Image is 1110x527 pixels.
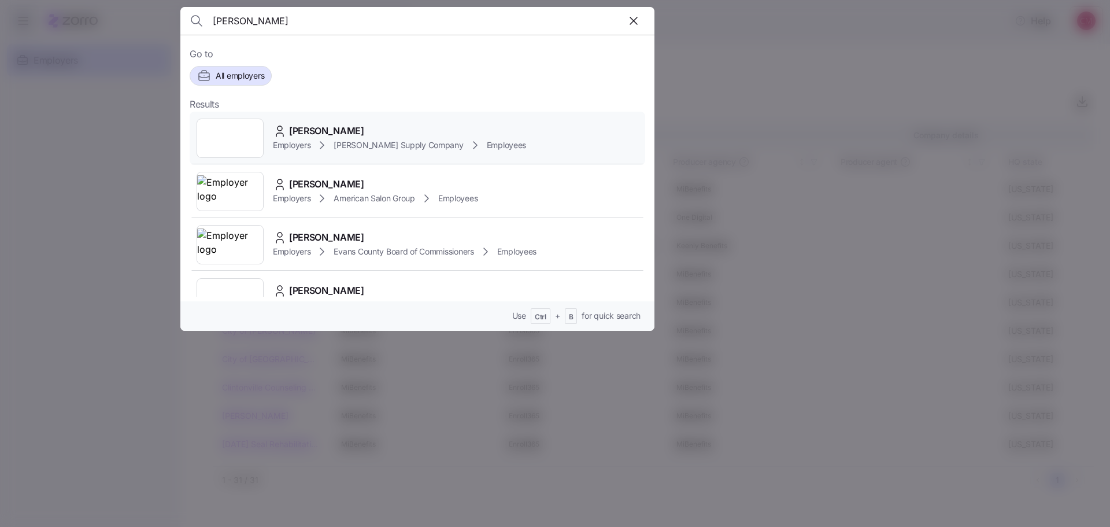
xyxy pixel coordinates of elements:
[273,246,310,257] span: Employers
[197,229,263,261] img: Employer logo
[190,66,272,86] button: All employers
[216,70,264,82] span: All employers
[273,139,310,151] span: Employers
[289,124,364,138] span: [PERSON_NAME]
[487,139,526,151] span: Employees
[190,47,645,61] span: Go to
[289,230,364,245] span: [PERSON_NAME]
[555,310,560,322] span: +
[497,246,536,257] span: Employees
[334,139,463,151] span: [PERSON_NAME] Supply Company
[512,310,526,322] span: Use
[569,312,573,322] span: B
[197,175,263,208] img: Employer logo
[289,177,364,191] span: [PERSON_NAME]
[582,310,641,322] span: for quick search
[334,246,473,257] span: Evans County Board of Commissioners
[273,193,310,204] span: Employers
[289,283,364,298] span: [PERSON_NAME]
[334,193,415,204] span: American Salon Group
[535,312,546,322] span: Ctrl
[438,193,478,204] span: Employees
[190,97,219,112] span: Results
